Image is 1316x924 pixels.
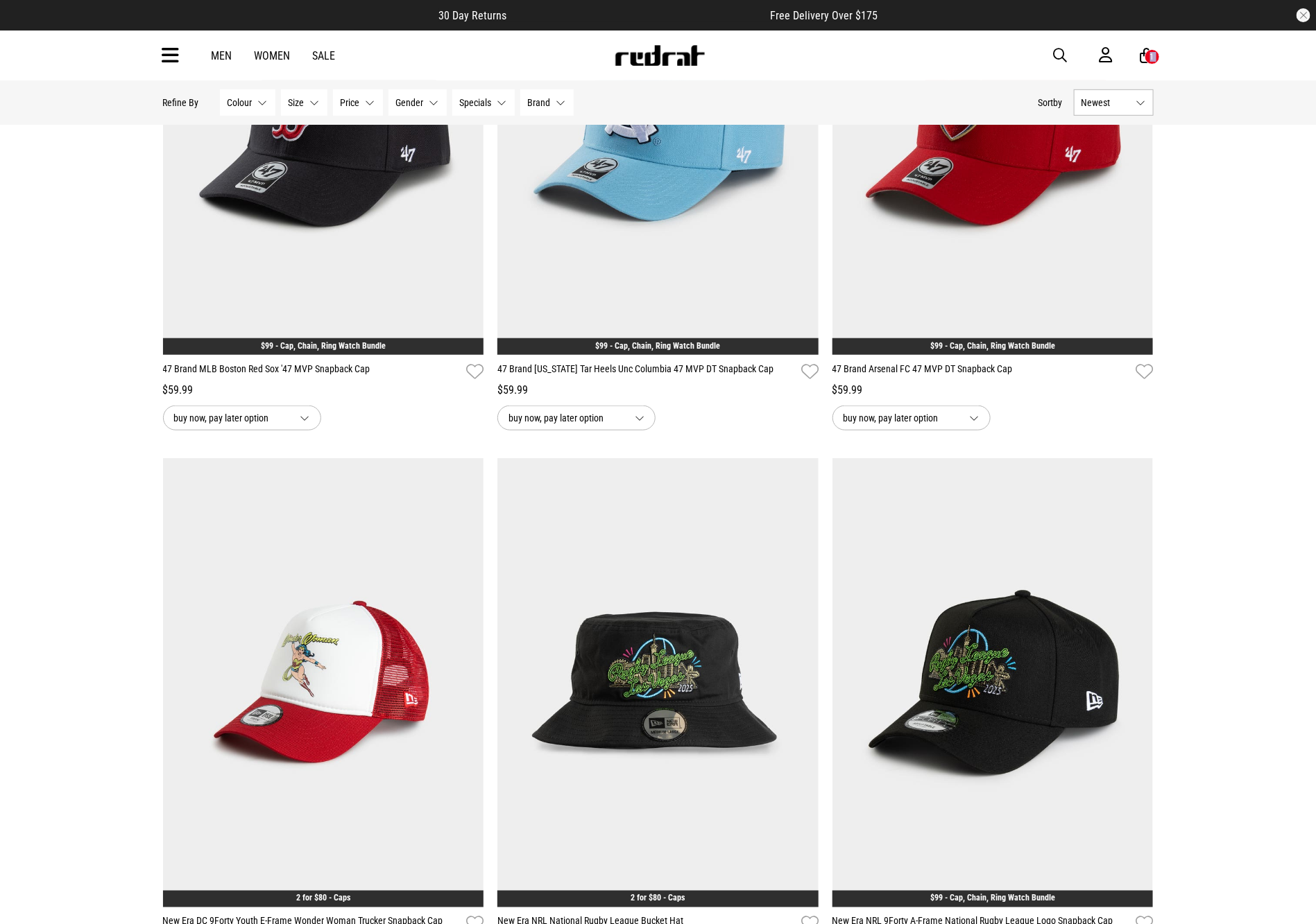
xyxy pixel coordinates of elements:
button: Colour [220,89,275,116]
span: 30 Day Returns [439,9,507,22]
span: buy now, pay later option [174,410,289,426]
span: Colour [228,97,253,108]
span: Free Delivery Over $175 [771,9,878,22]
a: Sale [313,49,336,62]
span: buy now, pay later option [844,410,959,426]
button: Newest [1074,89,1154,116]
iframe: Customer reviews powered by Trustpilot [535,8,743,22]
button: buy now, pay later option [497,406,656,430]
div: $59.99 [832,382,1154,399]
a: 47 Brand Arsenal FC 47 MVP DT Snapback Cap [832,362,1131,382]
img: New Era Nrl 9forty A-frame National Rugby League Logo Snapback Cap in Black [832,458,1154,907]
a: 2 for $80 - Caps [631,894,685,903]
span: Price [341,97,360,108]
img: Redrat logo [614,45,706,66]
div: $59.99 [497,382,819,399]
a: Women [255,49,291,62]
a: $99 - Cap, Chain, Ring Watch Bundle [261,341,386,351]
span: Gender [396,97,424,108]
a: 47 Brand MLB Boston Red Sox '47 MVP Snapback Cap [163,362,461,382]
button: Brand [520,89,574,116]
span: Newest [1082,97,1131,108]
span: buy now, pay later option [509,410,624,426]
span: by [1054,97,1063,108]
a: 1 [1140,49,1154,63]
a: Men [212,49,232,62]
p: Refine By [163,97,199,108]
span: Specials [460,97,492,108]
button: buy now, pay later option [832,406,991,430]
button: buy now, pay later option [163,406,321,430]
span: Size [289,97,305,108]
button: Specials [452,89,515,116]
a: $99 - Cap, Chain, Ring Watch Bundle [930,341,1055,351]
img: New Era Dc 9forty Youth E-frame Wonder Woman Trucker Snapback Cap in Red [163,458,484,907]
div: $59.99 [163,382,484,399]
a: 2 for $80 - Caps [296,894,350,903]
button: Sortby [1039,94,1063,111]
button: Price [333,89,383,116]
div: 1 [1150,52,1154,62]
a: $99 - Cap, Chain, Ring Watch Bundle [930,894,1055,903]
span: Brand [528,97,551,108]
a: 47 Brand [US_STATE] Tar Heels Unc Columbia 47 MVP DT Snapback Cap [497,362,796,382]
a: $99 - Cap, Chain, Ring Watch Bundle [595,341,720,351]
button: Gender [388,89,447,116]
button: Open LiveChat chat widget [11,6,53,47]
img: New Era Nrl National Rugby League Bucket Hat in Black [497,458,819,907]
button: Size [281,89,327,116]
